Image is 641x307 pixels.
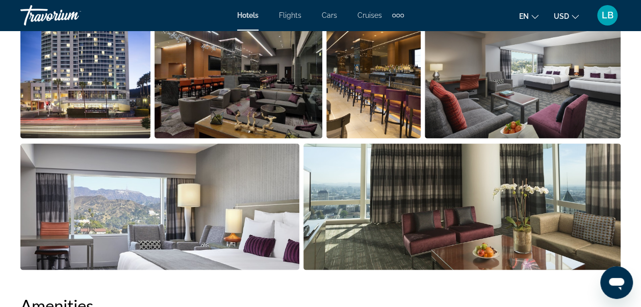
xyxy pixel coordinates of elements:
[519,12,529,20] span: en
[20,11,150,139] button: Open full-screen image slider
[155,11,323,139] button: Open full-screen image slider
[237,11,259,19] a: Hotels
[303,143,621,270] button: Open full-screen image slider
[600,266,633,299] iframe: Button to launch messaging window
[279,11,301,19] a: Flights
[425,11,621,139] button: Open full-screen image slider
[554,9,579,23] button: Change currency
[20,2,122,29] a: Travorium
[554,12,569,20] span: USD
[20,143,299,270] button: Open full-screen image slider
[326,11,421,139] button: Open full-screen image slider
[602,10,613,20] span: LB
[594,5,621,26] button: User Menu
[392,7,404,23] button: Extra navigation items
[357,11,382,19] a: Cruises
[322,11,337,19] a: Cars
[519,9,539,23] button: Change language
